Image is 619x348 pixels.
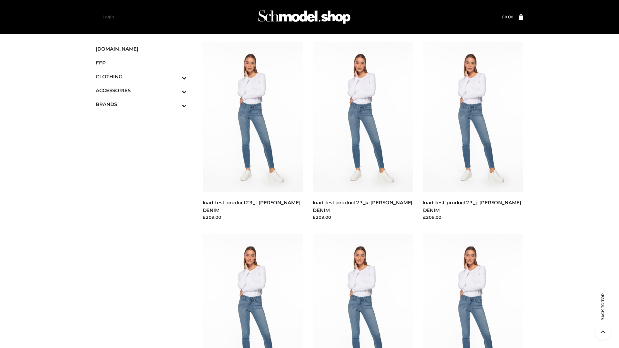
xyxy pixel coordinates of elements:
[96,56,187,70] a: FFP
[423,199,521,213] a: load-test-product23_j-[PERSON_NAME] DENIM
[96,97,187,111] a: BRANDSToggle Submenu
[96,70,187,83] a: CLOTHINGToggle Submenu
[96,87,187,94] span: ACCESSORIES
[96,59,187,66] span: FFP
[313,214,413,220] div: £209.00
[203,199,300,213] a: load-test-product23_l-[PERSON_NAME] DENIM
[595,304,611,321] span: Back to top
[256,4,353,30] img: Schmodel Admin 964
[164,97,187,111] button: Toggle Submenu
[96,73,187,80] span: CLOTHING
[313,199,412,213] a: load-test-product23_k-[PERSON_NAME] DENIM
[103,15,114,19] a: Login
[164,83,187,97] button: Toggle Submenu
[164,70,187,83] button: Toggle Submenu
[502,15,513,19] a: £0.00
[502,15,513,19] bdi: 0.00
[423,214,524,220] div: £209.00
[203,214,303,220] div: £209.00
[96,45,187,53] span: [DOMAIN_NAME]
[96,101,187,108] span: BRANDS
[502,15,505,19] span: £
[96,42,187,56] a: [DOMAIN_NAME]
[96,83,187,97] a: ACCESSORIESToggle Submenu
